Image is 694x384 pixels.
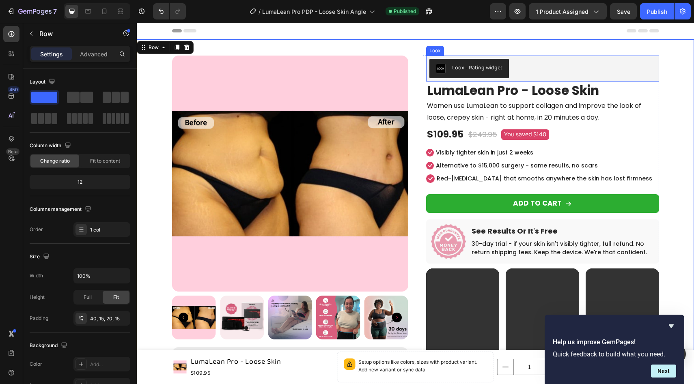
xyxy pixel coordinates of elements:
[299,41,309,51] img: loox.png
[299,125,397,135] p: Visibly tighter skin in just 2 weeks
[376,176,425,186] div: ADD TO CART
[553,321,676,378] div: Help us improve GemPages!
[289,59,522,77] h2: LumaLean Pro - Loose Skin
[442,334,520,355] button: ADD TO CART
[377,337,409,352] input: quantity
[617,8,630,15] span: Save
[30,204,93,215] div: Columns management
[529,3,607,19] button: 1 product assigned
[651,365,676,378] button: Next question
[394,8,416,15] span: Published
[30,140,73,151] div: Column width
[80,50,108,58] p: Advanced
[300,151,515,161] p: Red-[MEDICAL_DATA] that smooths anywhere the skin has lost firmness
[298,137,462,149] div: Rich Text Editor. Editing area: main
[30,226,43,233] div: Order
[39,29,108,39] p: Row
[290,77,522,101] p: Women use LumaLean to support collagen and improve the look of loose, crepey skin - right at home...
[222,336,350,351] p: Setup options like colors, sizes with product variant.
[335,204,517,213] p: See Results Or It's Free
[30,315,48,322] div: Padding
[553,350,676,358] p: Quick feedback to build what you need.
[266,344,289,350] span: sync data
[255,290,265,300] button: Carousel Next Arrow
[30,360,42,368] div: Color
[259,7,261,16] span: /
[113,294,119,301] span: Fit
[459,339,504,350] div: ADD TO CART
[90,315,128,322] div: 40, 15, 20, 15
[299,138,461,148] p: Alternative to $15,000 surgery - same results, no scars
[364,107,412,117] pre: You saved $140
[334,203,517,214] div: Rich Text Editor. Editing area: main
[90,361,128,368] div: Add...
[30,272,43,279] div: Width
[40,50,63,58] p: Settings
[53,6,57,16] p: 7
[90,226,128,234] div: 1 col
[293,36,372,56] button: Loox - Rating widget
[262,7,366,16] span: LumaLean Pro PDP - Loose Skin Angle
[30,294,45,301] div: Height
[289,246,363,376] video: Video
[42,290,52,300] button: Carousel Back Arrow
[289,77,522,102] div: Rich Text Editor. Editing area: main
[666,321,676,331] button: Hide survey
[8,86,19,93] div: 450
[449,246,522,376] video: Video
[3,3,60,19] button: 7
[369,246,442,376] video: Video
[647,7,667,16] div: Publish
[315,41,366,49] div: Loox - Rating widget
[289,105,328,119] div: $109.95
[30,251,51,262] div: Size
[84,294,92,301] span: Full
[610,3,637,19] button: Save
[294,202,329,236] img: Alt Image
[10,21,24,28] div: Row
[222,344,259,350] span: Add new variant
[553,337,676,347] h2: Help us improve GemPages!
[153,3,186,19] div: Undo/Redo
[259,344,289,350] span: or
[409,337,425,352] button: increment
[289,172,522,190] button: ADD TO CART
[74,268,130,283] input: Auto
[30,340,69,351] div: Background
[137,23,694,384] iframe: Design area
[335,217,517,234] p: 30-day trial - if your skin isn't visibly tighter, full refund. No return shipping fees. Keep the...
[90,157,120,165] span: Fit to content
[640,3,674,19] button: Publish
[6,148,19,155] div: Beta
[361,337,377,352] button: decrement
[331,106,361,117] div: $249.95
[291,24,306,32] div: Loox
[31,176,129,188] div: 12
[40,157,70,165] span: Change ratio
[30,77,57,88] div: Layout
[536,7,588,16] span: 1 product assigned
